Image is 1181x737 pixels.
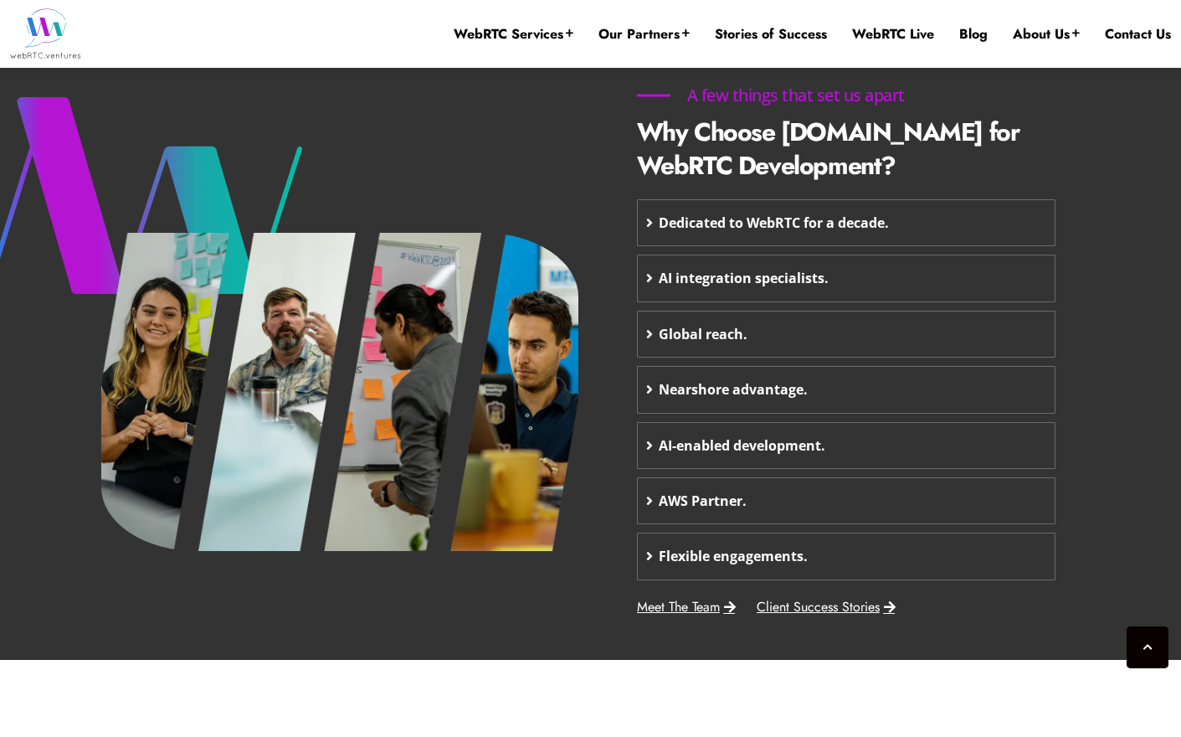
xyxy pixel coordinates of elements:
[715,25,827,44] a: Stories of Success
[598,25,690,44] a: Our Partners
[637,114,1019,183] b: Why Choose [DOMAIN_NAME] for WebRTC Development?
[1105,25,1171,44] a: Contact Us
[659,487,747,515] span: AWS Partner.
[659,320,747,348] span: Global reach.
[959,25,988,44] a: Blog
[637,600,736,614] a: Meet The Team
[659,375,808,404] span: Nearshore advantage.
[659,542,808,570] span: Flexible engagements.
[659,209,889,237] span: Dedicated to WebRTC for a decade.
[637,87,955,104] h6: A few things that set us apart
[757,600,896,614] a: Client Success Stories
[637,600,720,614] span: Meet The Team
[659,264,829,292] span: AI integration specialists.
[757,600,880,614] span: Client Success Stories
[454,25,573,44] a: WebRTC Services
[852,25,934,44] a: WebRTC Live
[1013,25,1080,44] a: About Us
[10,8,81,59] img: WebRTC.ventures
[659,431,825,460] span: AI-enabled development.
